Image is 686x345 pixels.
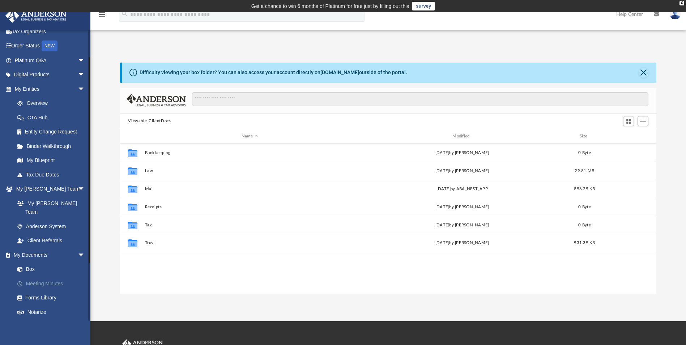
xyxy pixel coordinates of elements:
[120,144,656,293] div: grid
[10,196,89,219] a: My [PERSON_NAME] Team
[42,41,57,51] div: NEW
[145,133,354,140] div: Name
[670,9,681,20] img: User Pic
[78,53,92,68] span: arrow_drop_down
[412,2,435,10] a: survey
[3,9,69,23] img: Anderson Advisors Platinum Portal
[128,118,171,124] button: Viewable-ClientDocs
[145,205,354,209] button: Receipts
[10,96,96,111] a: Overview
[121,10,129,18] i: search
[679,1,684,5] div: close
[358,204,567,210] div: [DATE] by [PERSON_NAME]
[140,69,407,76] div: Difficulty viewing your box folder? You can also access your account directly on outside of the p...
[358,240,567,247] div: [DATE] by [PERSON_NAME]
[575,169,595,173] span: 29.81 MB
[10,219,92,234] a: Anderson System
[10,234,92,248] a: Client Referrals
[123,133,141,140] div: id
[574,187,595,191] span: 896.29 KB
[602,133,653,140] div: id
[10,305,96,319] a: Notarize
[145,169,354,173] button: Law
[5,39,96,54] a: Order StatusNEW
[358,150,567,156] div: [DATE] by [PERSON_NAME]
[579,205,591,209] span: 0 Byte
[251,2,409,10] div: Get a chance to win 6 months of Platinum for free just by filling out this
[357,133,567,140] div: Modified
[574,241,595,245] span: 931.39 KB
[10,262,92,277] a: Box
[78,319,92,334] span: arrow_drop_down
[192,92,648,106] input: Search files and folders
[78,82,92,97] span: arrow_drop_down
[10,125,96,139] a: Entity Change Request
[145,150,354,155] button: Bookkeeping
[145,187,354,191] button: Mail
[98,10,106,19] i: menu
[638,116,648,126] button: Add
[145,223,354,227] button: Tax
[10,110,96,125] a: CTA Hub
[78,182,92,197] span: arrow_drop_down
[623,116,634,126] button: Switch to Grid View
[10,276,96,291] a: Meeting Minutes
[5,82,96,96] a: My Entitiesarrow_drop_down
[639,68,649,78] button: Close
[5,182,92,196] a: My [PERSON_NAME] Teamarrow_drop_down
[320,69,359,75] a: [DOMAIN_NAME]
[5,53,96,68] a: Platinum Q&Aarrow_drop_down
[10,167,96,182] a: Tax Due Dates
[10,139,96,153] a: Binder Walkthrough
[358,222,567,229] div: [DATE] by [PERSON_NAME]
[358,186,567,192] div: [DATE] by ABA_NEST_APP
[145,241,354,246] button: Trust
[5,24,96,39] a: Tax Organizers
[5,68,96,82] a: Digital Productsarrow_drop_down
[98,14,106,19] a: menu
[10,291,92,305] a: Forms Library
[10,153,92,168] a: My Blueprint
[5,319,92,334] a: Online Learningarrow_drop_down
[570,133,599,140] div: Size
[579,151,591,155] span: 0 Byte
[358,168,567,174] div: [DATE] by [PERSON_NAME]
[78,248,92,263] span: arrow_drop_down
[78,68,92,82] span: arrow_drop_down
[5,248,96,262] a: My Documentsarrow_drop_down
[579,223,591,227] span: 0 Byte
